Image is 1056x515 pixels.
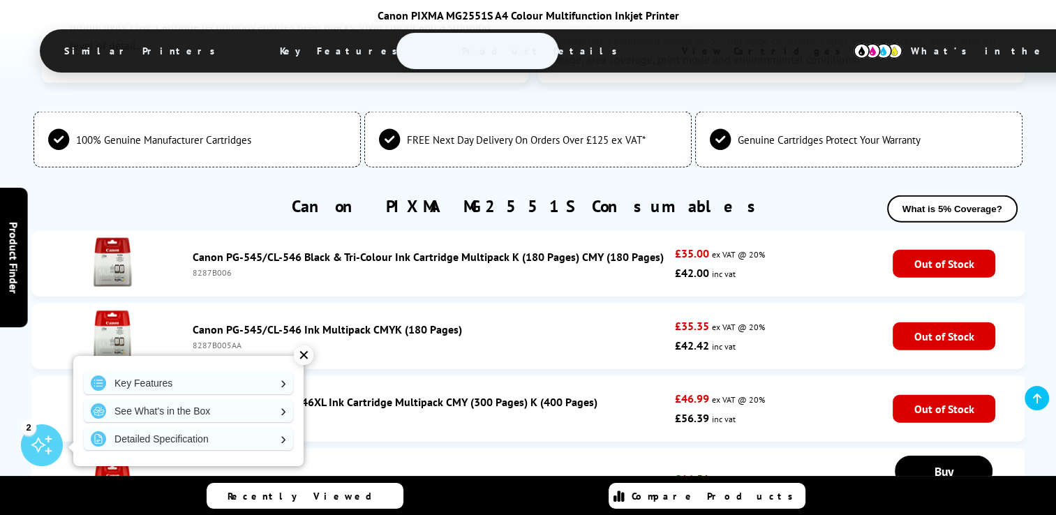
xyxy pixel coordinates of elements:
span: Genuine Cartridges Protect Your Warranty [738,133,921,147]
strong: £42.42 [675,338,709,352]
span: 100% Genuine Manufacturer Cartridges [76,133,251,147]
span: inc vat [712,341,736,352]
span: inc vat [712,414,736,424]
div: ✕ [294,345,313,365]
span: ex VAT @ 20% [712,322,765,332]
span: Similar Printers [43,34,244,68]
div: Canon PIXMA MG2551S A4 Colour Multifunction Inkjet Printer [40,8,1017,22]
strong: £35.00 [675,246,709,260]
span: inc vat [712,269,736,279]
span: Key Features [259,34,426,68]
span: ex VAT @ 20% [712,475,765,485]
span: Buy [935,463,953,479]
span: Out of Stock [893,395,995,423]
strong: £16.51 [675,472,709,486]
a: Canon PG-545/CL-546 Black & Tri-Colour Ink Cartridge Multipack K (180 Pages) CMY (180 Pages) [193,250,664,264]
span: Product Details [441,34,646,68]
span: ex VAT @ 20% [712,249,765,260]
div: 8287B006 [193,267,668,278]
div: 8287B005AA [193,340,668,350]
a: Compare Products [609,483,805,509]
img: cmyk-icon.svg [854,43,902,59]
a: Canon PIXMA MG2551S Consumables [292,195,764,217]
a: Key Features [84,372,293,394]
span: Out of Stock [893,250,995,278]
a: Canon PG-545XL/CL-546XL Ink Cartridge Multipack CMY (300 Pages) K (400 Pages) [193,395,597,409]
span: Recently Viewed [228,490,386,502]
button: What is 5% Coverage? [887,195,1018,223]
span: Compare Products [632,490,801,502]
strong: £42.00 [675,266,709,280]
strong: £46.99 [675,391,709,405]
div: 2 [21,419,36,435]
a: Detailed Specification [84,428,293,450]
span: Product Finder [7,222,21,294]
div: 8286B006 [193,412,668,423]
a: Recently Viewed [207,483,403,509]
strong: £35.35 [675,319,709,333]
span: ex VAT @ 20% [712,394,765,405]
span: Out of Stock [893,322,995,350]
strong: £56.39 [675,411,709,425]
a: See What's in the Box [84,400,293,422]
a: Canon PG-545/CL-546 Ink Multipack CMYK (180 Pages) [193,322,462,336]
span: View Cartridges [661,33,875,69]
img: Canon PG-545/CL-546 Black & Tri-Colour Ink Cartridge Multipack K (180 Pages) CMY (180 Pages) [88,238,137,287]
span: FREE Next Day Delivery On Orders Over £125 ex VAT* [407,133,646,147]
img: Canon PG-545/CL-546 Ink Multipack CMYK (180 Pages) [88,311,137,359]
